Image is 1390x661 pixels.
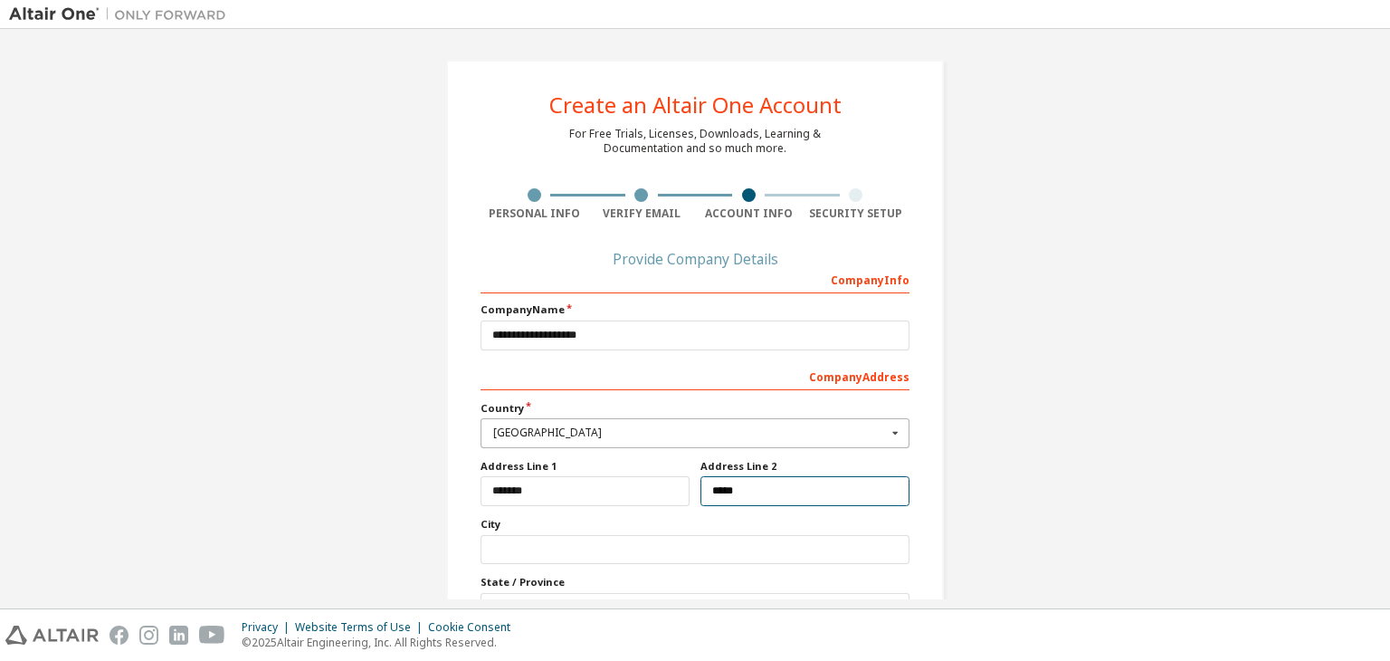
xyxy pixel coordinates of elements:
div: Provide Company Details [481,254,909,264]
div: Website Terms of Use [295,620,428,635]
label: Address Line 2 [700,459,909,474]
img: Altair One [9,5,235,24]
div: Security Setup [803,206,910,221]
div: Verify Email [588,206,696,221]
label: Company Name [481,302,909,317]
p: © 2025 Altair Engineering, Inc. All Rights Reserved. [242,635,521,650]
div: Company Address [481,361,909,390]
label: State / Province [481,575,909,589]
div: Personal Info [481,206,588,221]
div: Account Info [695,206,803,221]
div: For Free Trials, Licenses, Downloads, Learning & Documentation and so much more. [569,127,821,156]
div: Privacy [242,620,295,635]
img: facebook.svg [109,626,129,645]
div: Create an Altair One Account [549,94,842,116]
label: Country [481,401,909,416]
div: Company Info [481,264,909,293]
div: Cookie Consent [428,620,521,635]
img: altair_logo.svg [5,626,99,645]
img: instagram.svg [139,626,158,645]
div: [GEOGRAPHIC_DATA] [493,427,887,438]
img: youtube.svg [199,626,225,645]
label: City [481,517,909,532]
label: Address Line 1 [481,459,690,474]
img: linkedin.svg [169,626,188,645]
